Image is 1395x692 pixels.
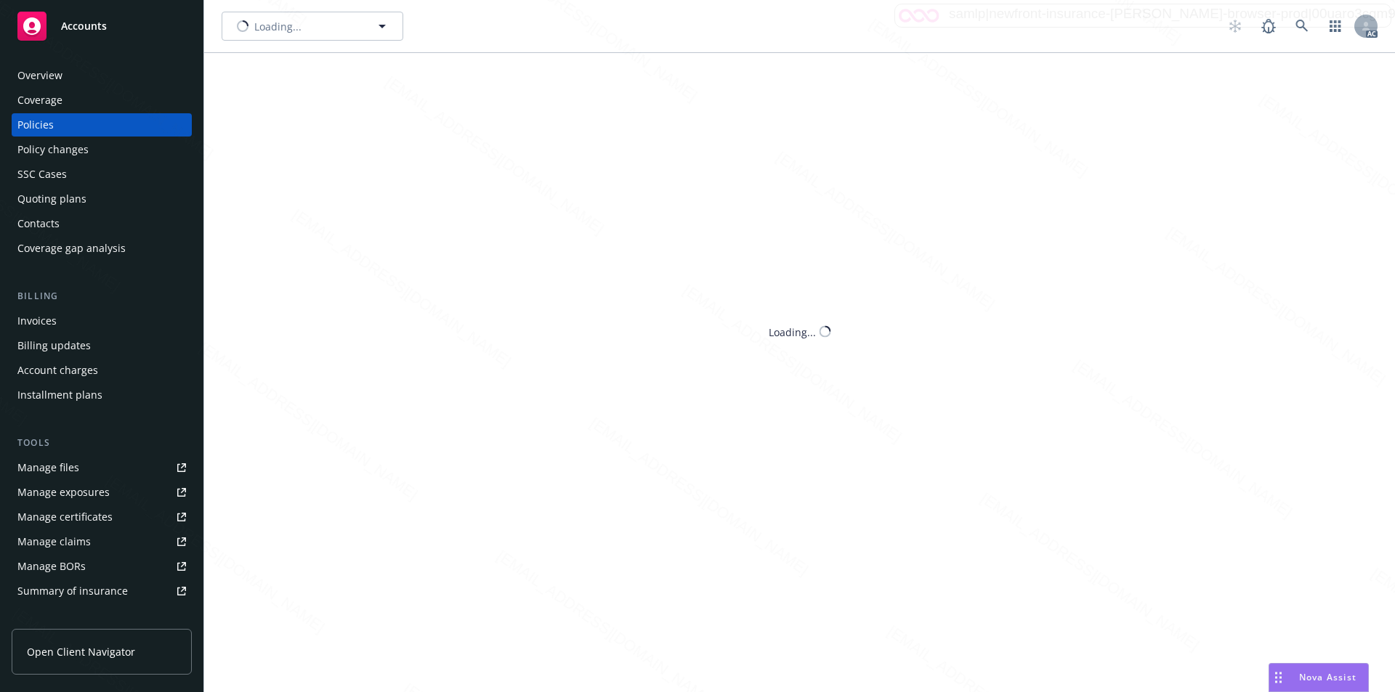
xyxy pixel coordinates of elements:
a: Switch app [1321,12,1350,41]
a: Summary of insurance [12,579,192,603]
span: Nova Assist [1299,671,1356,683]
div: Loading... [769,324,816,339]
a: Invoices [12,309,192,333]
a: Report a Bug [1254,12,1283,41]
a: Search [1287,12,1317,41]
span: Loading... [254,19,302,34]
a: Manage claims [12,530,192,553]
div: Installment plans [17,383,102,407]
div: Manage certificates [17,505,113,529]
div: Manage exposures [17,481,110,504]
a: Manage certificates [12,505,192,529]
div: Overview [17,64,62,87]
a: Account charges [12,359,192,382]
div: Account charges [17,359,98,382]
div: Manage claims [17,530,91,553]
a: Overview [12,64,192,87]
span: Open Client Navigator [27,644,135,659]
a: Manage files [12,456,192,479]
a: Contacts [12,212,192,235]
a: Quoting plans [12,187,192,211]
div: Tools [12,436,192,450]
div: Quoting plans [17,187,86,211]
button: Loading... [222,12,403,41]
a: Installment plans [12,383,192,407]
div: Invoices [17,309,57,333]
a: Manage exposures [12,481,192,504]
div: Summary of insurance [17,579,128,603]
div: Manage files [17,456,79,479]
div: Policies [17,113,54,137]
button: Nova Assist [1269,663,1369,692]
a: SSC Cases [12,163,192,186]
a: Billing updates [12,334,192,357]
a: Policy changes [12,138,192,161]
div: Coverage gap analysis [17,237,126,260]
div: Coverage [17,89,62,112]
a: Accounts [12,6,192,46]
div: Drag to move [1269,664,1287,691]
a: Start snowing [1221,12,1250,41]
a: Policies [12,113,192,137]
div: Contacts [17,212,60,235]
a: Coverage gap analysis [12,237,192,260]
div: SSC Cases [17,163,67,186]
div: Billing updates [17,334,91,357]
span: Accounts [61,20,107,32]
div: Billing [12,289,192,304]
a: Manage BORs [12,555,192,578]
div: Policy changes [17,138,89,161]
div: Manage BORs [17,555,86,578]
a: Coverage [12,89,192,112]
